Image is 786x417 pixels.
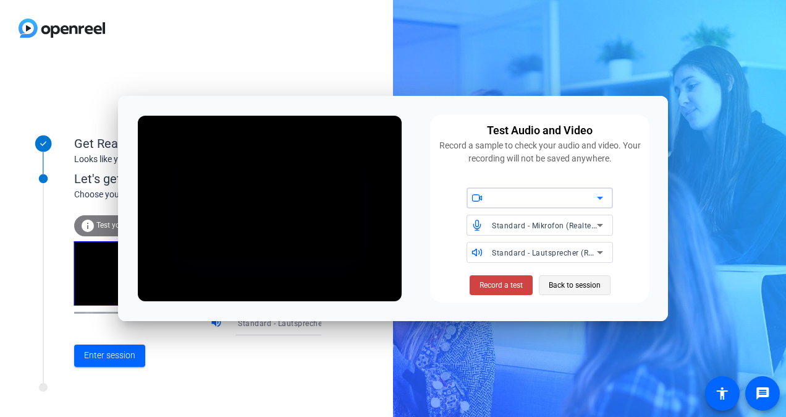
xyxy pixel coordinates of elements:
button: Back to session [539,275,611,295]
span: Standard - Lautsprecher (Realtek(R) Audio) [238,318,392,328]
div: Choose your settings [74,188,347,201]
span: Record a test [480,280,523,291]
span: Enter session [84,349,135,362]
mat-icon: accessibility [715,386,730,401]
div: Get Ready! [74,134,321,153]
mat-icon: message [755,386,770,401]
div: Let's get connected. [74,170,347,188]
span: Standard - Mikrofon (Realtek(R) Audio) [492,220,632,230]
span: Standard - Lautsprecher (Realtek(R) Audio) [492,247,646,257]
mat-icon: volume_up [210,316,225,331]
div: Test Audio and Video [487,122,593,139]
span: Test your audio and video [96,221,182,230]
div: Record a sample to check your audio and video. Your recording will not be saved anywhere. [437,139,642,165]
mat-icon: info [80,218,95,233]
button: Record a test [470,275,533,295]
span: Back to session [549,273,601,297]
div: Looks like you've been invited to join [74,153,321,166]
